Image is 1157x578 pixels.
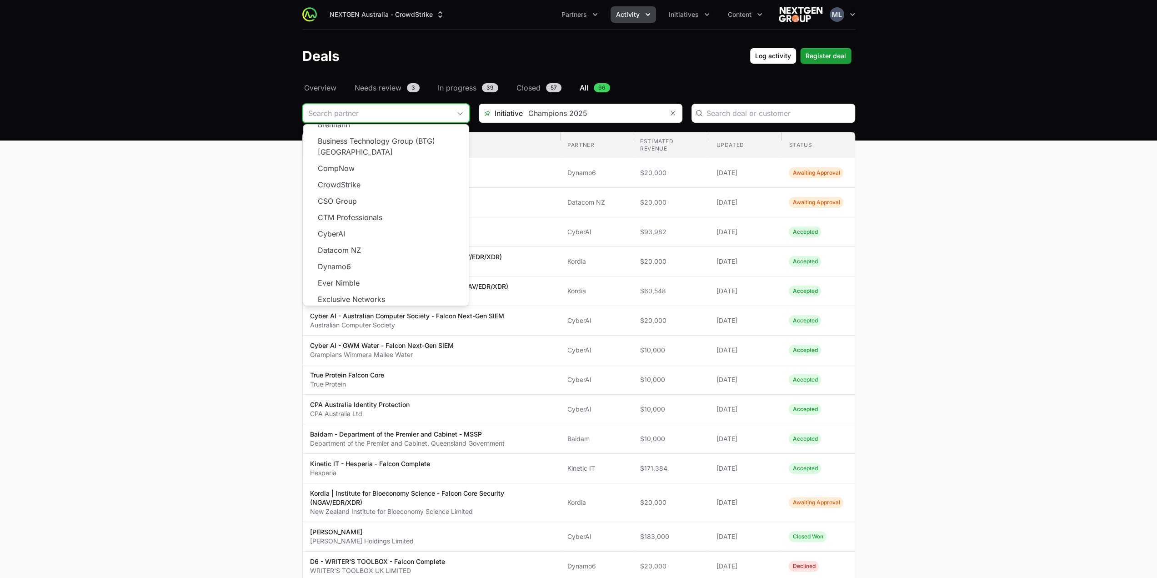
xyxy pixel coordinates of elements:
[594,83,610,92] span: 96
[310,537,414,546] p: [PERSON_NAME] Holdings Limited
[716,227,774,236] span: [DATE]
[663,6,715,23] button: Initiatives
[324,6,450,23] div: Supplier switch menu
[310,341,454,350] p: Cyber AI - GWM Water - Falcon Next-Gen SIEM
[310,557,445,566] p: D6 - WRITER'S TOOLBOX - Falcon Complete
[755,50,791,61] span: Log activity
[567,198,626,207] span: Datacom NZ
[716,498,774,507] span: [DATE]
[716,346,774,355] span: [DATE]
[567,405,626,414] span: CyberAI
[567,562,626,571] span: Dynamo6
[310,350,454,359] p: Grampians Wimmera Mallee Water
[716,316,774,325] span: [DATE]
[567,375,626,384] span: CyberAI
[310,468,430,477] p: Hesperia
[310,507,553,516] p: New Zealand Institute for Bioeconomy Science Limited
[722,6,768,23] button: Content
[716,532,774,541] span: [DATE]
[640,375,701,384] span: $10,000
[800,48,851,64] button: Register deal
[663,6,715,23] div: Initiatives menu
[640,562,701,571] span: $20,000
[310,430,505,439] p: Baidam - Department of the Premier and Cabinet - MSSP
[567,316,626,325] span: CyberAI
[556,6,603,23] button: Partners
[567,286,626,296] span: Kordia
[516,82,541,93] span: Closed
[716,405,774,414] span: [DATE]
[640,346,701,355] span: $10,000
[407,83,420,92] span: 3
[709,132,781,158] th: Updated
[830,7,844,22] img: Mustafa Larki
[438,82,476,93] span: In progress
[567,257,626,266] span: Kordia
[302,82,855,93] nav: Deals navigation
[451,104,469,122] div: Close
[515,82,563,93] a: Closed57
[523,104,664,122] input: Search initiatives
[546,83,561,92] span: 57
[640,257,701,266] span: $20,000
[716,434,774,443] span: [DATE]
[567,227,626,236] span: CyberAI
[436,82,500,93] a: In progress39
[669,10,699,19] span: Initiatives
[560,132,633,158] th: Partner
[750,48,851,64] div: Primary actions
[310,312,504,321] p: Cyber AI - Australian Computer Society - Falcon Next-Gen SIEM
[580,82,588,93] span: All
[310,321,504,330] p: Australian Computer Society
[567,434,626,443] span: Baidam
[355,82,401,93] span: Needs review
[716,198,774,207] span: [DATE]
[567,346,626,355] span: CyberAI
[781,132,854,158] th: Status
[479,108,523,119] span: Initiative
[633,132,709,158] th: Estimated revenue
[310,528,414,537] p: [PERSON_NAME]
[611,6,656,23] div: Activity menu
[561,10,587,19] span: Partners
[806,50,846,61] span: Register deal
[567,532,626,541] span: CyberAI
[578,82,612,93] a: All96
[716,168,774,177] span: [DATE]
[310,459,430,468] p: Kinetic IT - Hesperia - Falcon Complete
[640,532,701,541] span: $183,000
[310,489,553,507] p: Kordia | Institute for Bioeconomy Science - Falcon Core Security (NGAV/EDR/XDR)
[353,82,421,93] a: Needs review3
[310,409,410,418] p: CPA Australia Ltd
[716,464,774,473] span: [DATE]
[640,227,701,236] span: $93,982
[640,498,701,507] span: $20,000
[640,316,701,325] span: $20,000
[567,498,626,507] span: Kordia
[302,82,338,93] a: Overview
[640,168,701,177] span: $20,000
[640,434,701,443] span: $10,000
[716,375,774,384] span: [DATE]
[310,380,384,389] p: True Protein
[640,198,701,207] span: $20,000
[664,104,682,122] button: Remove
[324,6,450,23] button: NEXTGEN Australia - CrowdStrike
[640,405,701,414] span: $10,000
[482,83,498,92] span: 39
[611,6,656,23] button: Activity
[716,257,774,266] span: [DATE]
[640,464,701,473] span: $171,384
[716,562,774,571] span: [DATE]
[722,6,768,23] div: Content menu
[317,6,768,23] div: Main navigation
[302,48,340,64] h1: Deals
[567,464,626,473] span: Kinetic IT
[304,82,336,93] span: Overview
[303,104,451,122] input: Search partner
[302,7,317,22] img: ActivitySource
[750,48,796,64] button: Log activity
[310,400,410,409] p: CPA Australia Identity Protection
[567,168,626,177] span: Dynamo6
[706,108,849,119] input: Search deal or customer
